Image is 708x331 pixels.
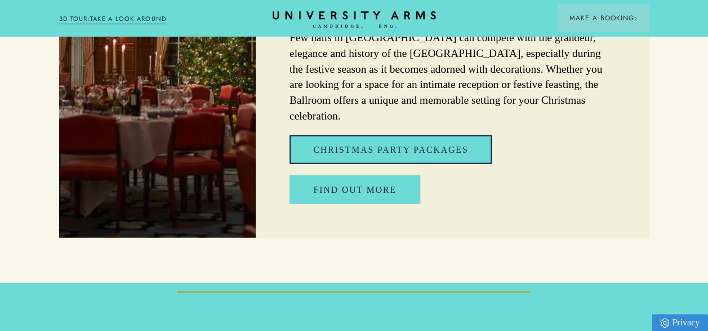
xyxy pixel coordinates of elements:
a: 3D TOUR:TAKE A LOOK AROUND [59,14,167,24]
a: Privacy [652,314,708,331]
button: Make a BookingArrow icon [558,5,649,32]
a: Home [273,11,436,29]
span: Make a Booking [569,13,638,23]
img: Arrow icon [634,16,638,20]
a: Find out More [290,175,420,204]
img: Privacy [660,318,669,328]
a: Christmas Party Packages [290,135,492,164]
